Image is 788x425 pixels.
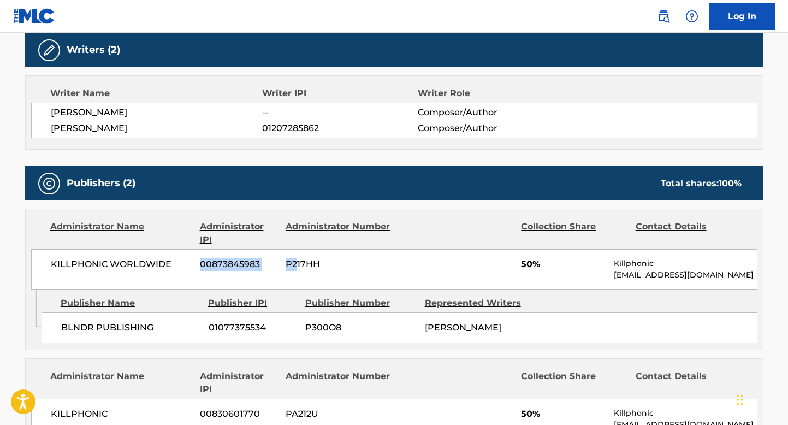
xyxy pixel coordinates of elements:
[209,321,297,334] span: 01077375534
[51,408,192,421] span: KILLPHONIC
[418,87,559,100] div: Writer Role
[13,8,55,24] img: MLC Logo
[305,321,417,334] span: P300O8
[43,44,56,57] img: Writers
[614,258,756,269] p: Killphonic
[305,297,417,310] div: Publisher Number
[521,220,627,246] div: Collection Share
[51,106,263,119] span: [PERSON_NAME]
[262,122,417,135] span: 01207285862
[521,370,627,396] div: Collection Share
[709,3,775,30] a: Log In
[262,87,418,100] div: Writer IPI
[418,106,559,119] span: Composer/Author
[51,258,192,271] span: KILLPHONIC WORLDWIDE
[50,220,192,246] div: Administrator Name
[733,373,788,425] iframe: Chat Widget
[50,370,192,396] div: Administrator Name
[262,106,417,119] span: --
[661,177,742,190] div: Total shares:
[286,370,392,396] div: Administrator Number
[521,258,606,271] span: 50%
[286,258,392,271] span: P217HH
[286,408,392,421] span: PA212U
[61,321,200,334] span: BLNDR PUBLISHING
[200,370,277,396] div: Administrator IPI
[67,44,120,56] h5: Writers (2)
[425,297,536,310] div: Represented Writers
[614,408,756,419] p: Killphonic
[51,122,263,135] span: [PERSON_NAME]
[200,220,277,246] div: Administrator IPI
[653,5,674,27] a: Public Search
[208,297,297,310] div: Publisher IPI
[521,408,606,421] span: 50%
[286,220,392,246] div: Administrator Number
[67,177,135,190] h5: Publishers (2)
[636,220,742,246] div: Contact Details
[418,122,559,135] span: Composer/Author
[200,408,277,421] span: 00830601770
[737,383,743,416] div: Drag
[614,269,756,281] p: [EMAIL_ADDRESS][DOMAIN_NAME]
[636,370,742,396] div: Contact Details
[50,87,263,100] div: Writer Name
[681,5,703,27] div: Help
[719,178,742,188] span: 100 %
[685,10,698,23] img: help
[200,258,277,271] span: 00873845983
[61,297,200,310] div: Publisher Name
[425,322,501,333] span: [PERSON_NAME]
[43,177,56,190] img: Publishers
[657,10,670,23] img: search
